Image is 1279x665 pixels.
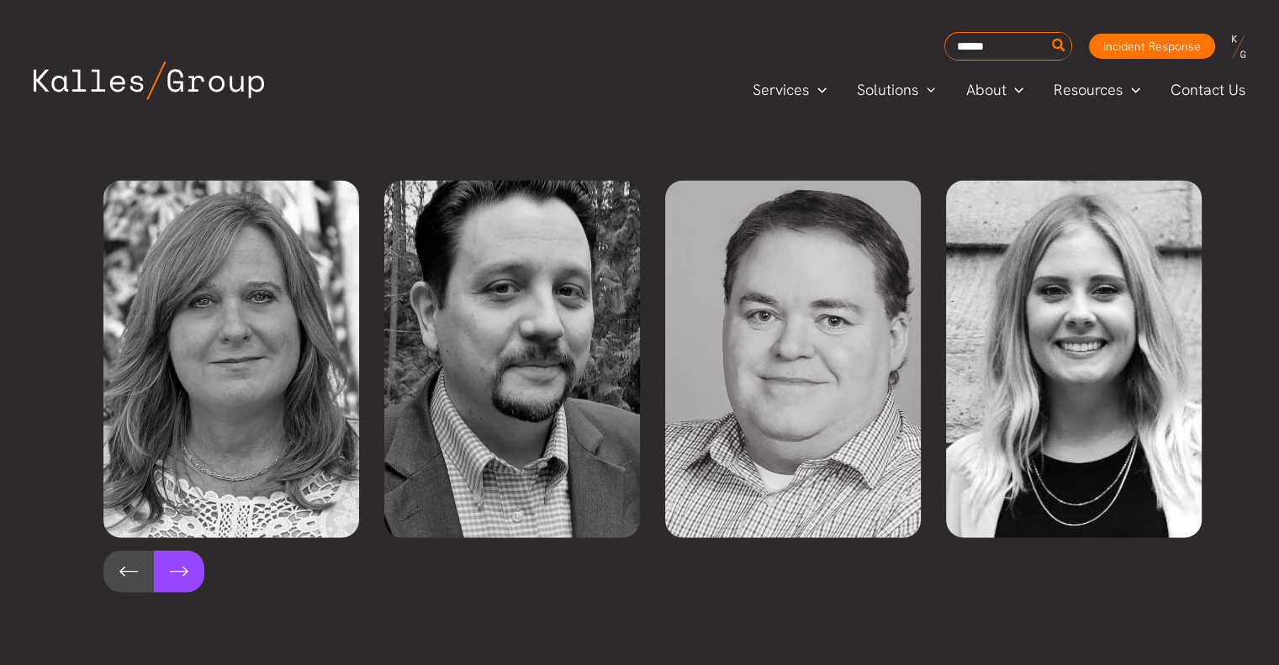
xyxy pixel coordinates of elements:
[737,76,1262,103] nav: Primary Site Navigation
[965,77,1006,103] span: About
[753,77,809,103] span: Services
[1089,34,1215,59] a: Incident Response
[1171,77,1245,103] span: Contact Us
[809,77,827,103] span: Menu Toggle
[1123,77,1140,103] span: Menu Toggle
[1155,77,1262,103] a: Contact Us
[34,61,264,100] img: Kalles Group
[950,77,1039,103] a: AboutMenu Toggle
[737,77,842,103] a: ServicesMenu Toggle
[1006,77,1023,103] span: Menu Toggle
[1039,77,1155,103] a: ResourcesMenu Toggle
[918,77,936,103] span: Menu Toggle
[857,77,918,103] span: Solutions
[842,77,951,103] a: SolutionsMenu Toggle
[1049,33,1070,60] button: Search
[1054,77,1123,103] span: Resources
